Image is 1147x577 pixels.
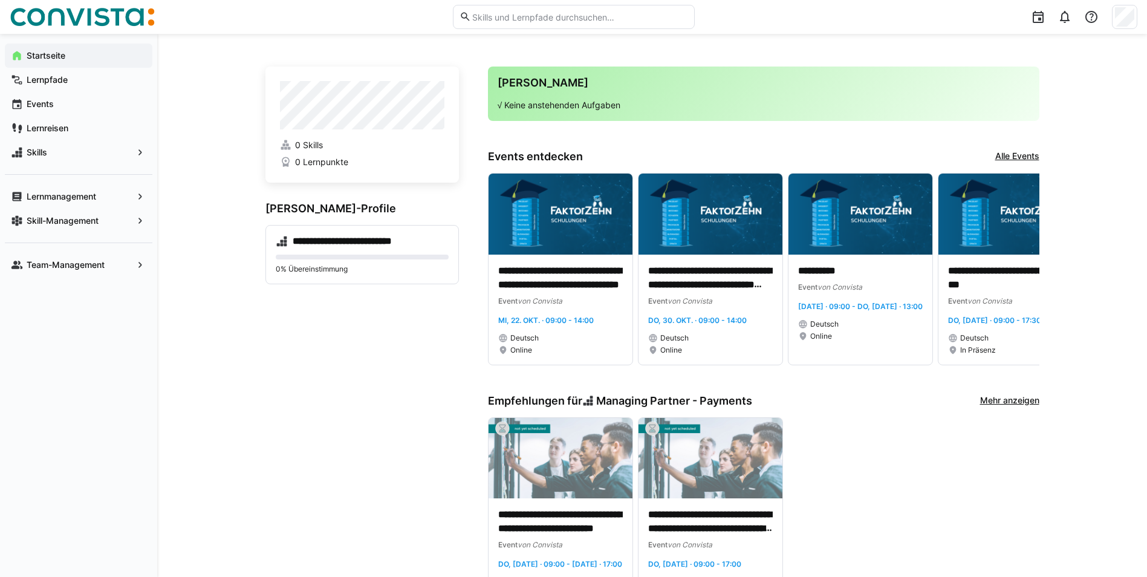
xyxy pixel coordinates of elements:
a: Alle Events [995,150,1039,163]
input: Skills und Lernpfade durchsuchen… [471,11,687,22]
span: Do, [DATE] · 09:00 - 17:00 [648,559,741,569]
span: Do, 30. Okt. · 09:00 - 14:00 [648,316,747,325]
a: 0 Skills [280,139,444,151]
img: image [788,174,932,255]
span: Deutsch [510,333,539,343]
img: image [938,174,1082,255]
span: Online [510,345,532,355]
span: Event [498,540,518,549]
span: [DATE] · 09:00 - Do, [DATE] · 13:00 [798,302,923,311]
span: Event [648,296,668,305]
h3: Empfehlungen für [488,394,753,408]
p: √ Keine anstehenden Aufgaben [498,99,1030,111]
span: Do, [DATE] · 09:00 - 17:30 [948,316,1041,325]
span: von Convista [817,282,862,292]
span: von Convista [668,296,712,305]
span: Event [498,296,518,305]
img: image [489,174,632,255]
span: Event [648,540,668,549]
span: Do, [DATE] · 09:00 - [DATE] · 17:00 [498,559,622,569]
span: Online [660,345,682,355]
p: 0% Übereinstimmung [276,264,449,274]
span: 0 Lernpunkte [295,156,348,168]
span: von Convista [518,296,562,305]
img: image [638,418,782,499]
a: Mehr anzeigen [980,394,1039,408]
span: Online [810,331,832,341]
span: von Convista [518,540,562,549]
span: In Präsenz [960,345,996,355]
span: Managing Partner - Payments [596,394,752,408]
span: von Convista [668,540,712,549]
h3: [PERSON_NAME]-Profile [265,202,459,215]
h3: Events entdecken [488,150,583,163]
h3: [PERSON_NAME] [498,76,1030,90]
span: Mi, 22. Okt. · 09:00 - 14:00 [498,316,594,325]
span: Event [948,296,967,305]
img: image [638,174,782,255]
img: image [489,418,632,499]
span: Deutsch [960,333,989,343]
span: Deutsch [660,333,689,343]
span: von Convista [967,296,1012,305]
span: 0 Skills [295,139,323,151]
span: Event [798,282,817,292]
span: Deutsch [810,319,839,329]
